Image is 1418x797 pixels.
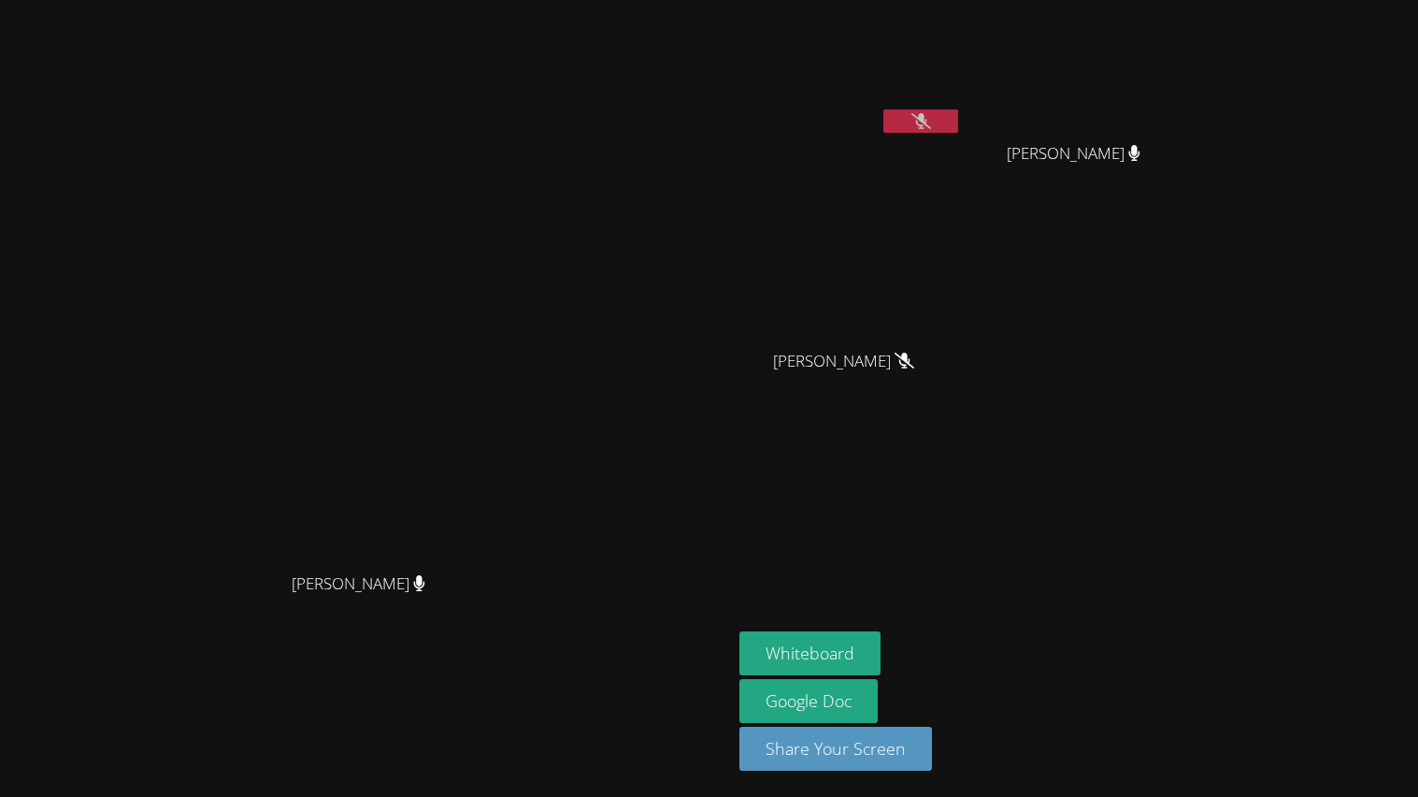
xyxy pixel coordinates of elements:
[739,727,932,771] button: Share Your Screen
[1007,140,1140,167] span: [PERSON_NAME]
[773,348,914,375] span: [PERSON_NAME]
[739,631,881,675] button: Whiteboard
[292,571,425,598] span: [PERSON_NAME]
[739,679,878,723] a: Google Doc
